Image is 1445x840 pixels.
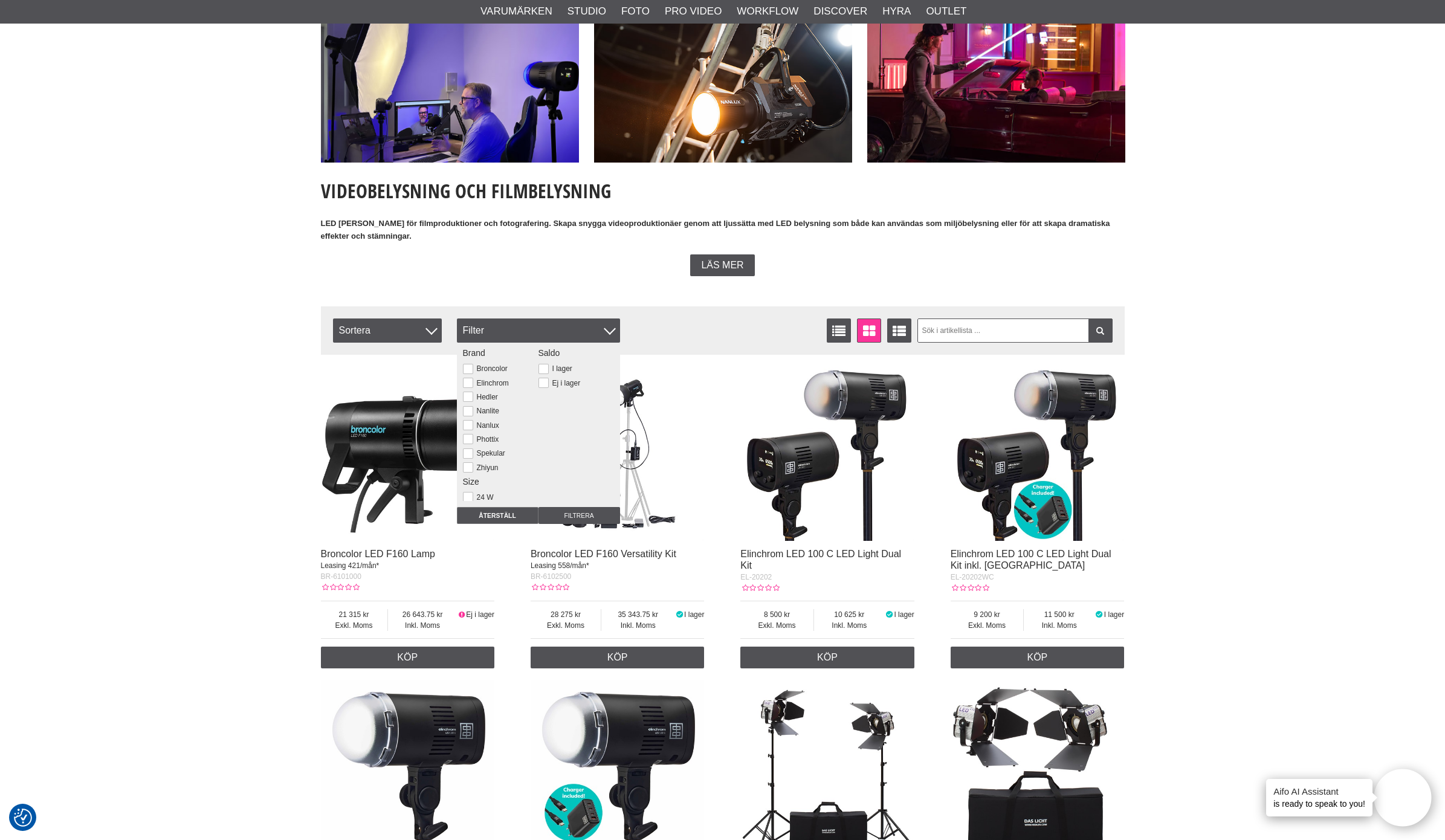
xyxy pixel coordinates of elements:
a: Utökad listvisning [887,318,911,343]
span: Sortera [333,318,442,343]
a: Hyra [882,4,911,19]
span: Exkl. Moms [951,620,1024,631]
span: BR-6101000 [321,572,361,581]
a: Workflow [737,4,798,19]
span: 11 500 [1024,609,1094,620]
label: Nanlite [473,407,499,415]
a: Pro Video [665,4,722,19]
span: Inkl. Moms [1024,620,1094,631]
span: Exkl. Moms [531,620,601,631]
input: Återställ [457,507,538,524]
span: BR-6102500 [531,572,571,581]
i: I lager [885,610,894,619]
div: Kundbetyg: 0 [531,582,569,593]
label: Spekular [473,449,505,457]
span: Inkl. Moms [814,620,885,631]
div: Kundbetyg: 0 [951,583,989,593]
label: Phottix [473,435,499,444]
a: Varumärken [480,4,552,19]
span: 21 315 [321,609,387,620]
a: Köp [321,647,495,668]
i: I lager [1094,610,1104,619]
span: I lager [894,610,914,619]
span: 26 643.75 [388,609,457,620]
span: I lager [1104,610,1124,619]
a: Broncolor LED F160 Versatility Kit [531,549,676,559]
img: Broncolor LED F160 Lamp [321,367,495,541]
span: EL-20202WC [951,573,994,581]
span: Leasing 421/mån* [321,561,380,570]
a: Discover [813,4,867,19]
span: EL-20202 [740,573,772,581]
a: Köp [951,647,1125,668]
span: Exkl. Moms [321,620,387,631]
img: Revisit consent button [14,809,32,827]
div: Kundbetyg: 0 [740,583,779,593]
img: Annons:009 ban-ledljus-009.jpg [867,5,1125,163]
a: Broncolor LED F160 Lamp [321,549,435,559]
a: Elinchrom LED 100 C LED Light Dual Kit [740,549,901,570]
i: I lager [674,610,684,619]
span: Ej i lager [466,610,494,619]
a: Köp [531,647,705,668]
label: 24 W [473,493,494,502]
span: Leasing 558/mån* [531,561,589,570]
div: is ready to speak to you! [1266,779,1372,816]
span: Exkl. Moms [740,620,813,631]
div: Kundbetyg: 0 [321,582,360,593]
i: Ej i lager [457,610,467,619]
a: Listvisning [827,318,851,343]
span: Inkl. Moms [388,620,457,631]
label: Zhiyun [473,464,499,472]
img: Elinchrom LED 100 C LED Light Dual Kit inkl. Laddare [951,367,1125,541]
a: Fönstervisning [857,318,881,343]
span: Size [463,477,479,486]
strong: LED [PERSON_NAME] för filmproduktioner och fotografering. Skapa snygga videoproduktionäer genom a... [321,219,1110,241]
h4: Aifo AI Assistant [1273,785,1365,798]
h1: Videobelysning och Filmbelysning [321,178,1125,204]
input: Filtrera [538,507,620,524]
a: Elinchrom LED 100 C LED Light Dual Kit inkl. [GEOGRAPHIC_DATA] [951,549,1111,570]
label: Hedler [473,393,498,401]
a: Studio [567,4,606,19]
span: Läs mer [701,260,743,271]
span: 10 625 [814,609,885,620]
span: Inkl. Moms [601,620,674,631]
label: Nanlux [473,421,499,430]
img: Elinchrom LED 100 C LED Light Dual Kit [740,367,914,541]
button: Samtyckesinställningar [14,807,32,829]
a: Foto [621,4,650,19]
a: Köp [740,647,914,668]
span: Brand [463,348,485,358]
a: Filtrera [1088,318,1113,343]
label: Ej i lager [549,379,581,387]
a: Outlet [926,4,966,19]
span: 9 200 [951,609,1024,620]
label: I lager [549,364,572,373]
span: 35 343.75 [601,609,674,620]
img: Annons:008 ban-ledljus-008.jpg [594,5,852,163]
span: Saldo [538,348,560,358]
div: Filter [457,318,620,343]
span: I lager [684,610,704,619]
label: Elinchrom [473,379,509,387]
span: 28 275 [531,609,601,620]
label: Broncolor [473,364,508,373]
input: Sök i artikellista ... [917,318,1113,343]
img: Annons:007 ban-ledljus-007.jpg [321,5,579,163]
span: 8 500 [740,609,813,620]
